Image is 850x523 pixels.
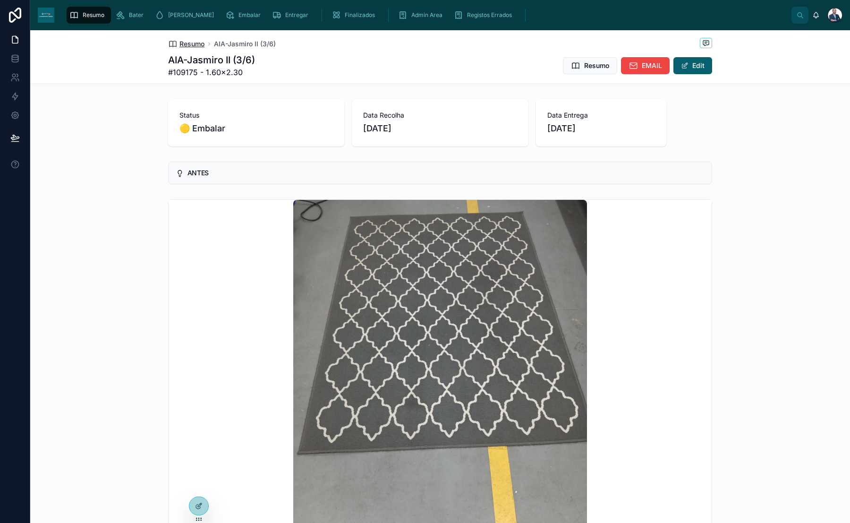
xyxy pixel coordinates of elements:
a: Resumo [168,39,204,49]
a: AIA-Jasmiro II (3/6) [214,39,276,49]
span: Resumo [584,61,609,70]
span: [PERSON_NAME] [168,11,214,19]
span: 🟡 Embalar [179,122,333,135]
a: Bater [113,7,150,24]
button: EMAIL [621,57,670,74]
span: Finalizados [345,11,375,19]
button: Resumo [563,57,617,74]
span: Status [179,111,333,120]
span: Registos Errados [467,11,512,19]
span: Embalar [238,11,261,19]
span: Data Entrega [547,111,655,120]
a: Entregar [269,7,315,24]
span: EMAIL [642,61,662,70]
img: App logo [38,8,54,23]
a: Registos Errados [451,7,518,24]
a: Embalar [222,7,267,24]
h5: ANTES [187,170,704,176]
a: Admin Area [395,7,449,24]
span: [DATE] [547,122,655,135]
a: [PERSON_NAME] [152,7,221,24]
div: scrollable content [62,5,791,26]
h1: AIA-Jasmiro II (3/6) [168,53,255,67]
span: Admin Area [411,11,442,19]
a: Resumo [67,7,111,24]
a: Finalizados [329,7,382,24]
span: [DATE] [363,122,517,135]
span: Entregar [285,11,308,19]
span: Bater [129,11,144,19]
span: #109175 - 1.60×2.30 [168,67,255,78]
span: Resumo [179,39,204,49]
span: Data Recolha [363,111,517,120]
button: Edit [673,57,712,74]
span: Resumo [83,11,104,19]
